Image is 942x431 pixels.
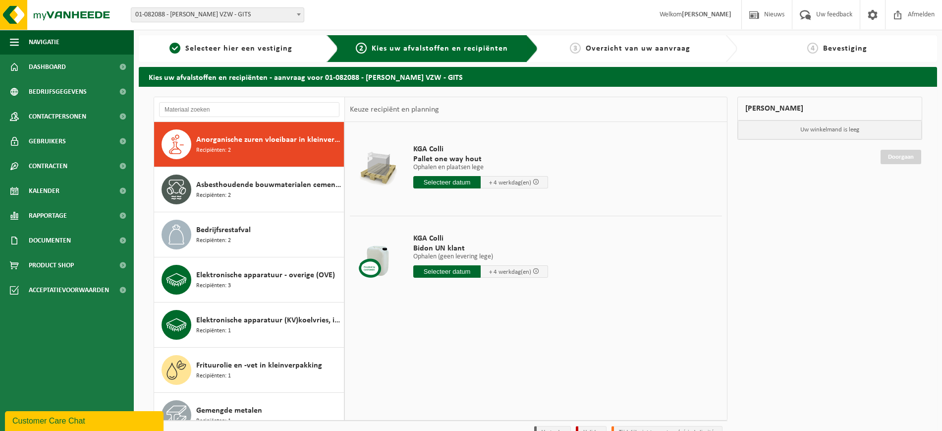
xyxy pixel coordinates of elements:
[196,360,322,371] span: Frituurolie en -vet in kleinverpakking
[139,67,937,86] h2: Kies uw afvalstoffen en recipiënten - aanvraag voor 01-082088 - [PERSON_NAME] VZW - GITS
[29,30,59,55] span: Navigatie
[144,43,319,55] a: 1Selecteer hier een vestiging
[196,326,231,336] span: Recipiënten: 1
[489,269,531,275] span: + 4 werkdag(en)
[196,405,262,417] span: Gemengde metalen
[29,79,87,104] span: Bedrijfsgegevens
[196,236,231,246] span: Recipiënten: 2
[29,55,66,79] span: Dashboard
[154,348,344,393] button: Frituurolie en -vet in kleinverpakking Recipiënten: 1
[372,45,508,53] span: Kies uw afvalstoffen en recipiënten
[5,409,166,431] iframe: chat widget
[29,154,67,179] span: Contracten
[413,176,481,188] input: Selecteer datum
[196,314,341,326] span: Elektronische apparatuur (KV)koelvries, industrieel
[738,121,922,139] p: Uw winkelmand is leeg
[196,269,335,281] span: Elektronische apparatuur - overige (OVE)
[29,253,74,278] span: Product Shop
[196,179,341,191] span: Asbesthoudende bouwmaterialen cementgebonden (hechtgebonden)
[196,224,251,236] span: Bedrijfsrestafval
[881,150,921,164] a: Doorgaan
[154,303,344,348] button: Elektronische apparatuur (KV)koelvries, industrieel Recipiënten: 1
[196,281,231,291] span: Recipiënten: 3
[29,228,71,253] span: Documenten
[586,45,690,53] span: Overzicht van uw aanvraag
[413,164,548,171] p: Ophalen en plaatsen lege
[413,234,548,244] span: KGA Colli
[356,43,367,54] span: 2
[570,43,581,54] span: 3
[413,265,481,278] input: Selecteer datum
[154,167,344,212] button: Asbesthoudende bouwmaterialen cementgebonden (hechtgebonden) Recipiënten: 2
[489,180,531,186] span: + 4 werkdag(en)
[345,97,444,122] div: Keuze recipiënt en planning
[159,102,339,117] input: Materiaal zoeken
[29,278,109,303] span: Acceptatievoorwaarden
[196,134,341,146] span: Anorganische zuren vloeibaar in kleinverpakking
[29,129,66,154] span: Gebruikers
[154,212,344,257] button: Bedrijfsrestafval Recipiënten: 2
[196,417,231,426] span: Recipiënten: 1
[169,43,180,54] span: 1
[413,253,548,260] p: Ophalen (geen levering lege)
[131,8,304,22] span: 01-082088 - DOMINIEK SAVIO VZW - GITS
[154,122,344,167] button: Anorganische zuren vloeibaar in kleinverpakking Recipiënten: 2
[823,45,867,53] span: Bevestiging
[154,257,344,303] button: Elektronische apparatuur - overige (OVE) Recipiënten: 3
[196,371,231,381] span: Recipiënten: 1
[413,154,548,164] span: Pallet one way hout
[413,244,548,253] span: Bidon UN klant
[737,97,922,121] div: [PERSON_NAME]
[131,7,304,22] span: 01-082088 - DOMINIEK SAVIO VZW - GITS
[29,203,67,228] span: Rapportage
[807,43,818,54] span: 4
[29,179,59,203] span: Kalender
[682,11,731,18] strong: [PERSON_NAME]
[413,144,548,154] span: KGA Colli
[29,104,86,129] span: Contactpersonen
[196,191,231,200] span: Recipiënten: 2
[196,146,231,155] span: Recipiënten: 2
[185,45,292,53] span: Selecteer hier een vestiging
